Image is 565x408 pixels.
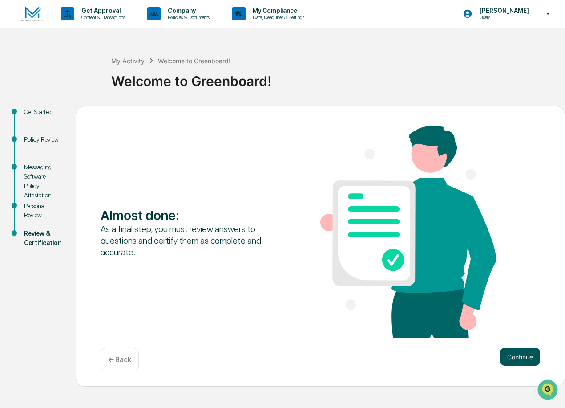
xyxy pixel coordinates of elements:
a: 🖐️Preclearance [5,109,61,125]
button: Continue [500,348,540,366]
div: Policy Review [24,135,61,144]
img: 1746055101610-c473b297-6a78-478c-a979-82029cc54cd1 [9,68,25,84]
a: Powered byPylon [63,151,108,158]
a: 🔎Data Lookup [5,126,60,142]
div: Welcome to Greenboard! [158,57,230,65]
iframe: Open customer support [537,379,561,403]
p: Get Approval [74,7,129,14]
p: Policies & Documents [161,14,214,20]
span: Attestations [73,112,110,121]
div: My Activity [111,57,145,65]
img: logo [21,6,43,22]
div: 🔎 [9,130,16,137]
div: Start new chat [30,68,146,77]
p: Users [472,14,533,20]
img: Almost done [320,126,496,338]
span: Data Lookup [18,129,56,138]
p: Data, Deadlines & Settings [246,14,309,20]
button: Start new chat [151,71,162,82]
span: Pylon [89,151,108,158]
div: Messaging Software Policy Attestation [24,163,61,200]
div: 🗄️ [65,113,72,120]
p: Company [161,7,214,14]
p: My Compliance [246,7,309,14]
p: Content & Transactions [74,14,129,20]
p: ← Back [108,355,131,364]
div: Welcome to Greenboard! [111,66,561,89]
div: 🖐️ [9,113,16,120]
div: Review & Certification [24,229,61,248]
div: Get Started [24,107,61,117]
div: Almost done : [101,207,276,223]
a: 🗄️Attestations [61,109,114,125]
div: Personal Review [24,201,61,220]
span: Preclearance [18,112,57,121]
p: How can we help? [9,19,162,33]
p: [PERSON_NAME] [472,7,533,14]
div: We're available if you need us! [30,77,113,84]
div: As a final step, you must review answers to questions and certify them as complete and accurate. [101,223,276,258]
